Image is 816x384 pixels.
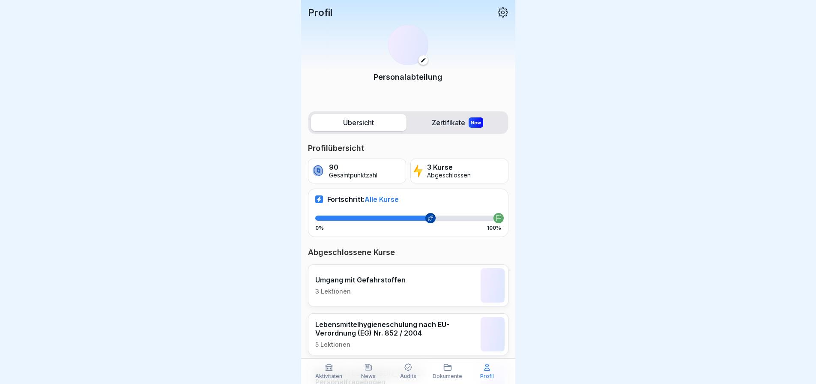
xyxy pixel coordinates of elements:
[480,373,494,379] p: Profil
[469,117,483,128] div: New
[315,341,476,348] p: 5 Lektionen
[311,114,407,131] label: Übersicht
[315,225,324,231] p: 0%
[365,195,399,204] span: Alle Kurse
[427,163,471,171] p: 3 Kurse
[433,373,462,379] p: Dokumente
[374,71,442,83] p: Personalabteilung
[413,164,423,178] img: lightning.svg
[308,264,508,306] a: Umgang mit Gefahrstoffen3 Lektionen
[308,143,508,153] p: Profilübersicht
[315,276,406,284] p: Umgang mit Gefahrstoffen
[329,172,377,179] p: Gesamtpunktzahl
[327,195,399,204] p: Fortschritt:
[427,172,471,179] p: Abgeschlossen
[315,320,476,337] p: Lebensmittelhygieneschulung nach EU-Verordnung (EG) Nr. 852 / 2004
[315,373,342,379] p: Aktivitäten
[410,114,505,131] label: Zertifikate
[329,163,377,171] p: 90
[308,313,508,355] a: Lebensmittelhygieneschulung nach EU-Verordnung (EG) Nr. 852 / 20045 Lektionen
[315,288,406,295] p: 3 Lektionen
[308,7,332,18] p: Profil
[361,373,376,379] p: News
[311,164,325,178] img: coin.svg
[487,225,501,231] p: 100%
[308,247,508,258] p: Abgeschlossene Kurse
[400,373,416,379] p: Audits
